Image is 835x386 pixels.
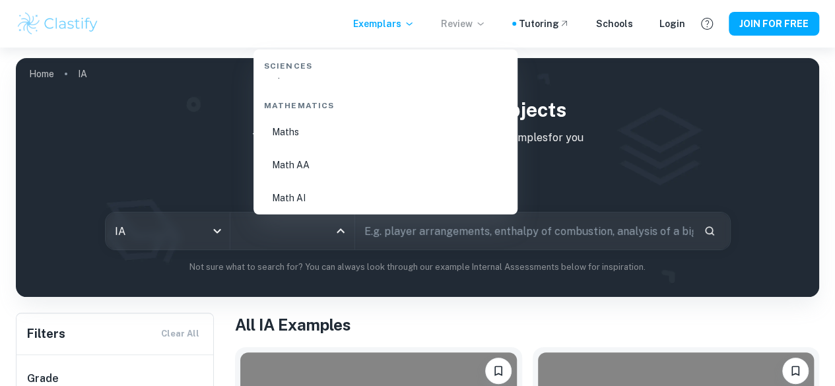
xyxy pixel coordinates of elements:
[355,212,693,249] input: E.g. player arrangements, enthalpy of combustion, analysis of a big city...
[353,16,415,31] p: Exemplars
[259,117,512,147] li: Maths
[441,16,486,31] p: Review
[26,130,809,146] p: Type a search phrase to find the most relevant IA examples for you
[782,358,809,384] button: Please log in to bookmark exemplars
[106,212,230,249] div: IA
[26,261,809,274] p: Not sure what to search for? You can always look through our example Internal Assessments below f...
[331,222,350,240] button: Close
[259,150,512,180] li: Math AA
[696,13,718,35] button: Help and Feedback
[596,16,633,31] a: Schools
[519,16,570,31] a: Tutoring
[729,12,819,36] button: JOIN FOR FREE
[235,313,819,337] h1: All IA Examples
[16,58,819,297] img: profile cover
[259,89,512,117] div: Mathematics
[259,49,512,77] div: Sciences
[485,358,512,384] button: Please log in to bookmark exemplars
[27,325,65,343] h6: Filters
[78,67,87,81] p: IA
[29,65,54,83] a: Home
[659,16,685,31] a: Login
[16,11,100,37] img: Clastify logo
[26,95,809,125] h1: IB IA examples for all subjects
[698,220,721,242] button: Search
[259,183,512,213] li: Math AI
